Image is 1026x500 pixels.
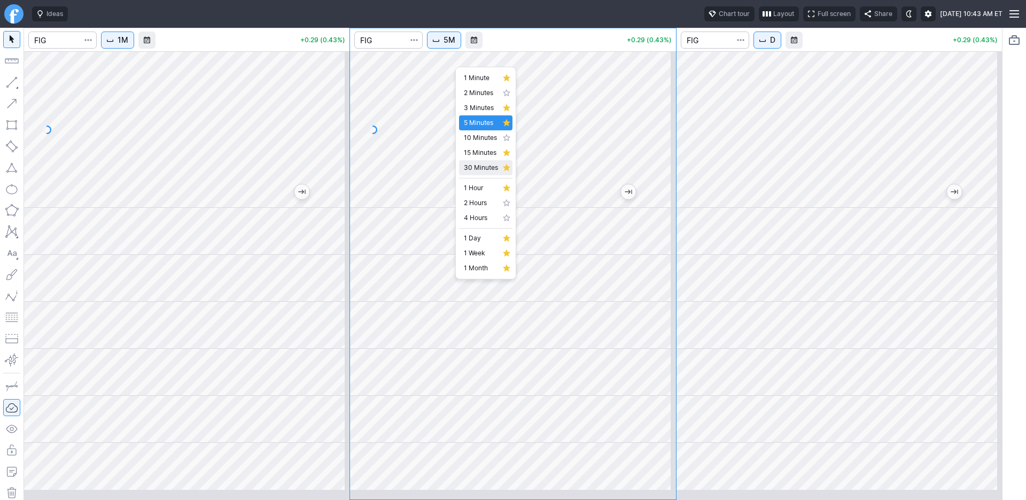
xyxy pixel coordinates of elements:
[464,248,498,259] span: 1 Week
[464,132,498,143] span: 10 Minutes
[464,118,498,128] span: 5 Minutes
[464,263,498,274] span: 1 Month
[464,88,498,98] span: 2 Minutes
[464,103,498,113] span: 3 Minutes
[464,198,498,208] span: 2 Hours
[464,233,498,244] span: 1 Day
[464,213,498,223] span: 4 Hours
[464,162,498,173] span: 30 Minutes
[464,147,498,158] span: 15 Minutes
[464,183,498,193] span: 1 Hour
[464,73,498,83] span: 1 Minute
